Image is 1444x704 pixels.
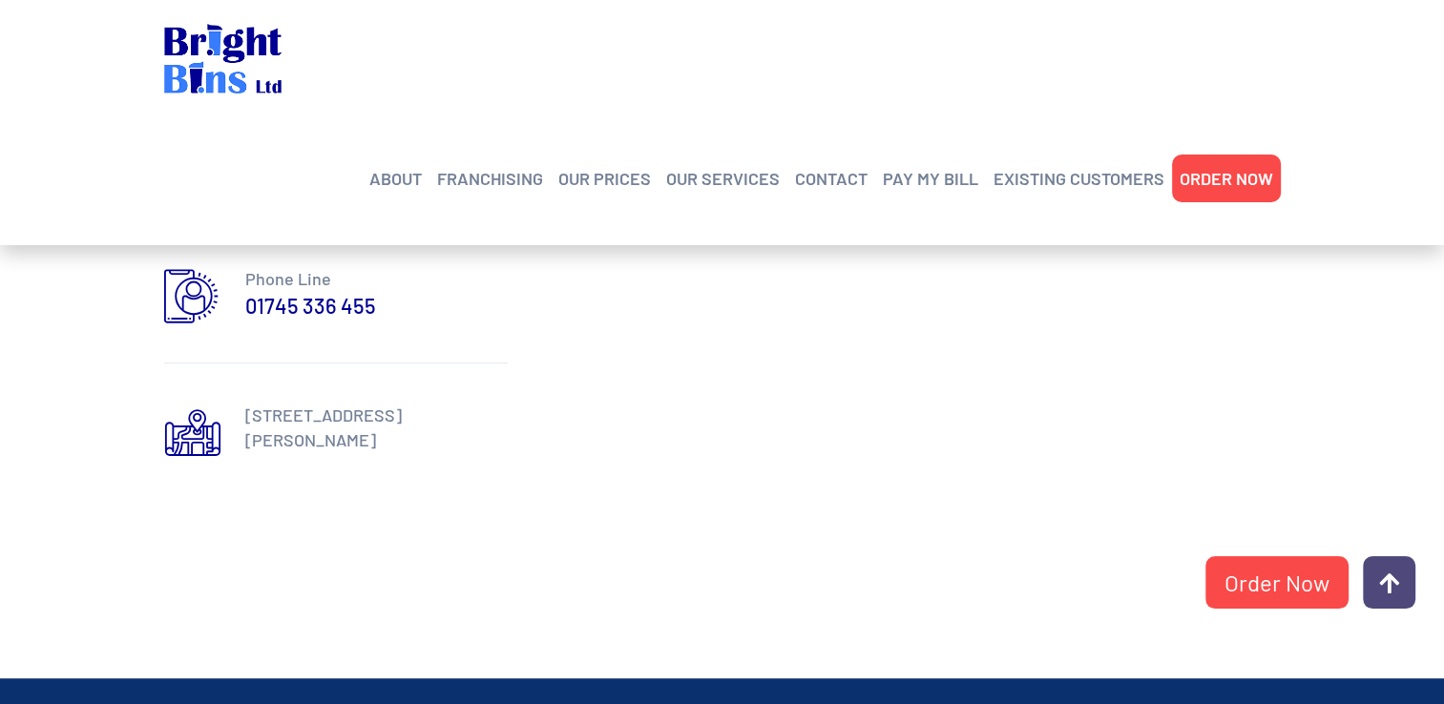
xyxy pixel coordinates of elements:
a: PAY MY BILL [883,164,978,193]
a: EXISTING CUSTOMERS [994,164,1164,193]
a: ORDER NOW [1180,164,1273,193]
a: ABOUT [369,164,422,193]
a: 01745 336 455 [245,291,376,320]
a: CONTACT [795,164,868,193]
a: FRANCHISING [437,164,543,193]
p: [STREET_ADDRESS][PERSON_NAME] [245,403,508,452]
a: OUR SERVICES [666,164,780,193]
p: Phone Line [245,266,508,291]
a: OUR PRICES [558,164,651,193]
a: Order Now [1205,556,1349,609]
